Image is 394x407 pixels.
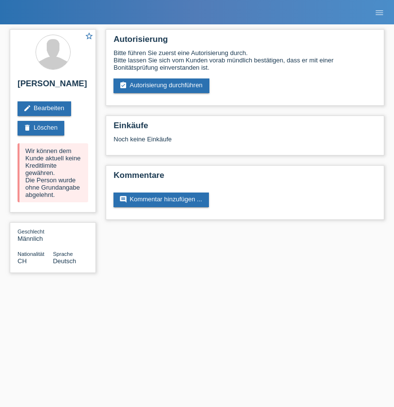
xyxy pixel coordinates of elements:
[113,136,376,150] div: Noch keine Einkäufe
[113,49,376,71] div: Bitte führen Sie zuerst eine Autorisierung durch. Bitte lassen Sie sich vom Kunden vorab mündlich...
[375,8,384,18] i: menu
[18,79,88,94] h2: [PERSON_NAME]
[85,32,94,40] i: star_border
[18,121,64,136] a: deleteLöschen
[113,78,209,93] a: assignment_turned_inAutorisierung durchführen
[113,35,376,49] h2: Autorisierung
[119,81,127,89] i: assignment_turned_in
[18,229,44,234] span: Geschlecht
[53,251,73,257] span: Sprache
[18,257,27,265] span: Schweiz
[85,32,94,42] a: star_border
[113,193,209,207] a: commentKommentar hinzufügen ...
[18,143,88,202] div: Wir können dem Kunde aktuell keine Kreditlimite gewähren. Die Person wurde ohne Grundangabe abgel...
[113,171,376,185] h2: Kommentare
[113,121,376,136] h2: Einkäufe
[18,228,53,242] div: Männlich
[23,124,31,132] i: delete
[18,251,44,257] span: Nationalität
[23,104,31,112] i: edit
[119,195,127,203] i: comment
[370,9,389,15] a: menu
[53,257,76,265] span: Deutsch
[18,101,71,116] a: editBearbeiten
